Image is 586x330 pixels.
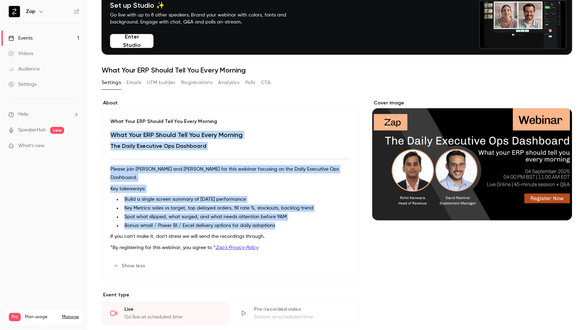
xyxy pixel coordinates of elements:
button: Analytics [218,77,240,88]
div: Pre-recorded videoStream at scheduled time [231,301,358,325]
h2: The Daily Executive Ops Dashboard [110,142,349,150]
button: Settings [102,77,121,88]
div: Go live at scheduled time [124,314,220,321]
span: Pro [9,313,21,321]
img: Zap [9,6,20,17]
a: SpeakerHub [18,126,46,134]
div: Pre-recorded video [254,306,349,313]
p: Please join [PERSON_NAME] and [PERSON_NAME] for this webinar focusing on the Daily Executive Ops ... [110,165,349,182]
h1: What Your ERP Should Tell You Every Morning [102,66,572,74]
label: About [102,99,358,106]
li: help-dropdown-opener [8,111,79,118]
button: Polls [245,77,255,88]
button: UTM builder [147,77,176,88]
p: Go live with up to 8 other speakers. Brand your webinar with colors, fonts and background. Engage... [110,12,303,26]
button: Emails [127,77,141,88]
button: Enter Studio [110,34,154,48]
div: Settings [8,81,36,88]
li: Spot what slipped, what surged, and what needs attention before 9AM [122,213,349,221]
button: CTA [261,77,271,88]
p: Event type [102,291,358,298]
div: Audience [8,66,40,73]
div: Events [8,35,33,42]
span: new [50,127,64,134]
li: Build a single screen summary of [DATE] performance [122,196,349,203]
div: LiveGo live at scheduled time [102,301,229,325]
span: What's new [18,142,45,150]
section: Cover image [372,99,572,220]
div: Videos [8,50,33,57]
button: Show less [110,260,149,271]
h4: Set up Studio ✨ [110,1,303,9]
h6: Zap [26,8,35,15]
button: Registrations [181,77,212,88]
li: Key Metrics: sales vs target, top delayed orders, fill rate %, stockouts, backlog trend [122,205,349,212]
p: Key takeaways: [110,185,349,193]
p: *By registering for this webinar, you agree to * [110,243,349,252]
p: If you can't make it, don't stress we will send the recordings through. [110,232,349,241]
span: Help [18,111,28,118]
li: Bonus: email / Power BI / Excel delivery options for daily adoptions [122,222,349,229]
a: Manage [62,314,79,320]
div: Stream at scheduled time [254,314,349,321]
span: Plan usage [25,314,58,320]
p: What Your ERP Should Tell You Every Morning [110,118,349,125]
div: Live [124,306,220,313]
label: Cover image [372,99,572,106]
h1: What Your ERP Should Tell You Every Morning [110,131,349,139]
a: Zap's Privacy Policy [216,245,258,250]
